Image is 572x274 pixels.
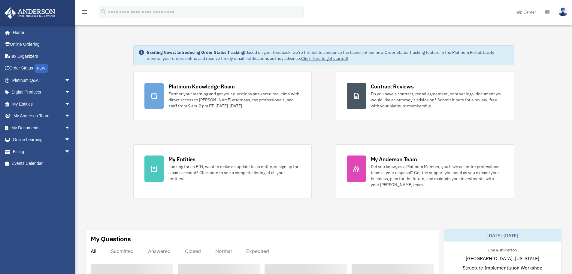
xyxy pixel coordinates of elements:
a: Tax Organizers [4,50,80,62]
div: My Anderson Team [371,155,417,163]
i: search [100,8,107,15]
div: Closed [185,248,201,254]
a: My Anderson Team Did you know, as a Platinum Member, you have an entire professional team at your... [336,144,514,199]
strong: Exciting News: Introducing Order Status Tracking! [147,50,245,55]
a: Contract Reviews Do you have a contract, rental agreement, or other legal document you would like... [336,72,514,120]
div: All [91,248,96,254]
div: Live & In-Person [483,246,522,253]
span: arrow_drop_down [65,122,77,134]
img: Anderson Advisors Platinum Portal [3,7,57,19]
div: Platinum Knowledge Room [168,83,235,90]
div: Further your learning and get your questions answered real-time with direct access to [PERSON_NAM... [168,91,301,109]
div: NEW [35,64,48,73]
div: Normal [215,248,232,254]
div: My Entities [168,155,195,163]
a: Online Learningarrow_drop_down [4,134,80,146]
span: Structure Implementation Workshop [463,264,542,271]
div: Expedited [246,248,269,254]
div: My Questions [91,234,131,243]
a: Billingarrow_drop_down [4,146,80,158]
a: Order StatusNEW [4,62,80,75]
div: Answered [148,248,171,254]
i: menu [81,8,88,16]
a: Digital Productsarrow_drop_down [4,86,80,98]
span: [GEOGRAPHIC_DATA], [US_STATE] [466,255,539,262]
img: User Pic [558,8,567,16]
div: [DATE]-[DATE] [444,229,561,242]
a: My Anderson Teamarrow_drop_down [4,110,80,122]
a: Platinum Q&Aarrow_drop_down [4,74,80,86]
div: Looking for an EIN, want to make an update to an entity, or sign up for a bank account? Click her... [168,164,301,182]
a: My Documentsarrow_drop_down [4,122,80,134]
div: Did you know, as a Platinum Member, you have an entire professional team at your disposal? Get th... [371,164,503,188]
span: arrow_drop_down [65,134,77,146]
span: arrow_drop_down [65,98,77,110]
div: Based on your feedback, we're thrilled to announce the launch of our new Order Status Tracking fe... [147,49,509,61]
div: Do you have a contract, rental agreement, or other legal document you would like an attorney's ad... [371,91,503,109]
a: Home [4,26,77,38]
a: Events Calendar [4,158,80,170]
a: My Entitiesarrow_drop_down [4,98,80,110]
a: menu [81,11,88,16]
a: Click Here to get started! [301,56,348,61]
span: arrow_drop_down [65,110,77,122]
span: arrow_drop_down [65,74,77,87]
a: Platinum Knowledge Room Further your learning and get your questions answered real-time with dire... [133,72,312,120]
a: My Entities Looking for an EIN, want to make an update to an entity, or sign up for a bank accoun... [133,144,312,199]
div: Submitted [111,248,134,254]
a: Online Ordering [4,38,80,51]
span: arrow_drop_down [65,146,77,158]
div: Contract Reviews [371,83,414,90]
span: arrow_drop_down [65,86,77,99]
